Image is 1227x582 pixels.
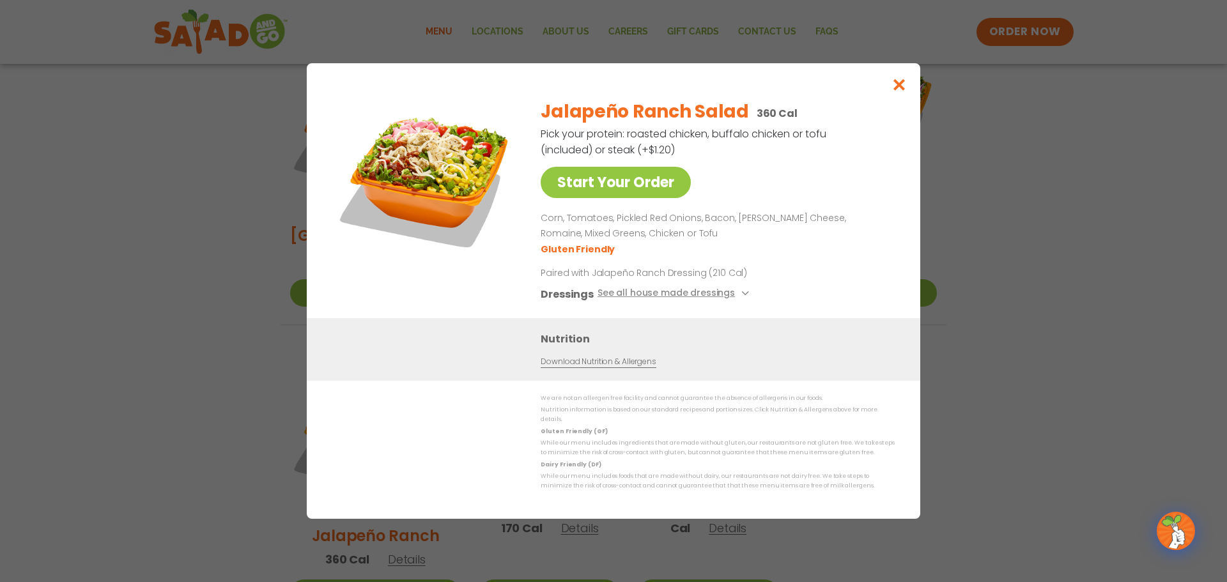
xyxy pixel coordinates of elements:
button: Close modal [879,63,920,106]
strong: Gluten Friendly (GF) [541,427,607,435]
button: See all house made dressings [598,286,753,302]
p: While our menu includes ingredients that are made without gluten, our restaurants are not gluten ... [541,438,895,458]
p: 360 Cal [757,105,798,121]
p: Corn, Tomatoes, Pickled Red Onions, Bacon, [PERSON_NAME] Cheese, Romaine, Mixed Greens, Chicken o... [541,211,890,241]
li: Gluten Friendly [541,243,617,256]
p: Pick your protein: roasted chicken, buffalo chicken or tofu (included) or steak (+$1.20) [541,126,828,158]
p: While our menu includes foods that are made without dairy, our restaurants are not dairy free. We... [541,471,895,491]
a: Start Your Order [541,167,691,198]
p: Nutrition information is based on our standard recipes and portion sizes. Click Nutrition & Aller... [541,405,895,425]
a: Download Nutrition & Allergens [541,356,656,368]
h2: Jalapeño Ranch Salad [541,98,748,125]
p: Paired with Jalapeño Ranch Dressing (210 Cal) [541,266,777,280]
strong: Dairy Friendly (DF) [541,461,601,468]
h3: Nutrition [541,331,901,347]
p: We are not an allergen free facility and cannot guarantee the absence of allergens in our foods. [541,394,895,403]
h3: Dressings [541,286,594,302]
img: wpChatIcon [1158,513,1194,549]
img: Featured product photo for Jalapeño Ranch Salad [336,89,514,268]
